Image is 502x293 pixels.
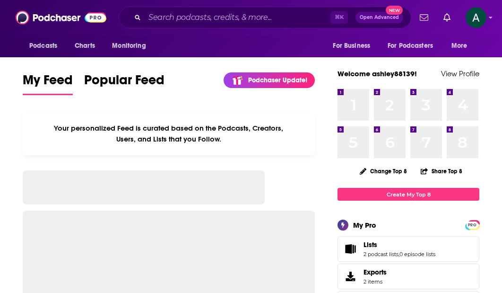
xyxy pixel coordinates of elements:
a: Charts [69,37,101,55]
img: User Profile [466,7,486,28]
a: Create My Top 8 [338,188,479,201]
span: Logged in as ashley88139 [466,7,486,28]
span: More [451,39,467,53]
span: Popular Feed [84,72,164,94]
a: Welcome ashley88139! [338,69,417,78]
button: Open AdvancedNew [355,12,403,23]
div: Your personalized Feed is curated based on the Podcasts, Creators, Users, and Lists that you Follow. [23,112,315,155]
a: Lists [364,240,435,249]
button: Show profile menu [466,7,486,28]
a: PRO [467,221,478,228]
span: Podcasts [29,39,57,53]
a: 0 episode lists [399,251,435,257]
button: Share Top 8 [420,162,463,180]
span: Monitoring [112,39,146,53]
a: Show notifications dropdown [416,9,432,26]
a: Show notifications dropdown [440,9,454,26]
span: Lists [338,236,479,262]
span: Lists [364,240,377,249]
input: Search podcasts, credits, & more... [145,10,330,25]
span: New [386,6,403,15]
span: My Feed [23,72,73,94]
button: open menu [381,37,447,55]
a: Popular Feed [84,72,164,95]
span: 2 items [364,278,387,285]
span: Charts [75,39,95,53]
span: Exports [341,270,360,283]
a: View Profile [441,69,479,78]
a: Exports [338,264,479,289]
button: open menu [23,37,69,55]
p: Podchaser Update! [248,76,307,84]
button: open menu [105,37,158,55]
img: Podchaser - Follow, Share and Rate Podcasts [16,9,106,27]
span: , [398,251,399,257]
span: For Podcasters [388,39,433,53]
div: My Pro [353,221,376,230]
span: Exports [364,268,387,276]
a: 2 podcast lists [364,251,398,257]
a: Lists [341,242,360,256]
a: My Feed [23,72,73,95]
button: open menu [326,37,382,55]
div: Search podcasts, credits, & more... [119,7,411,28]
span: ⌘ K [330,11,348,24]
span: Open Advanced [360,15,399,20]
button: open menu [445,37,479,55]
button: Change Top 8 [354,165,413,177]
span: For Business [333,39,370,53]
